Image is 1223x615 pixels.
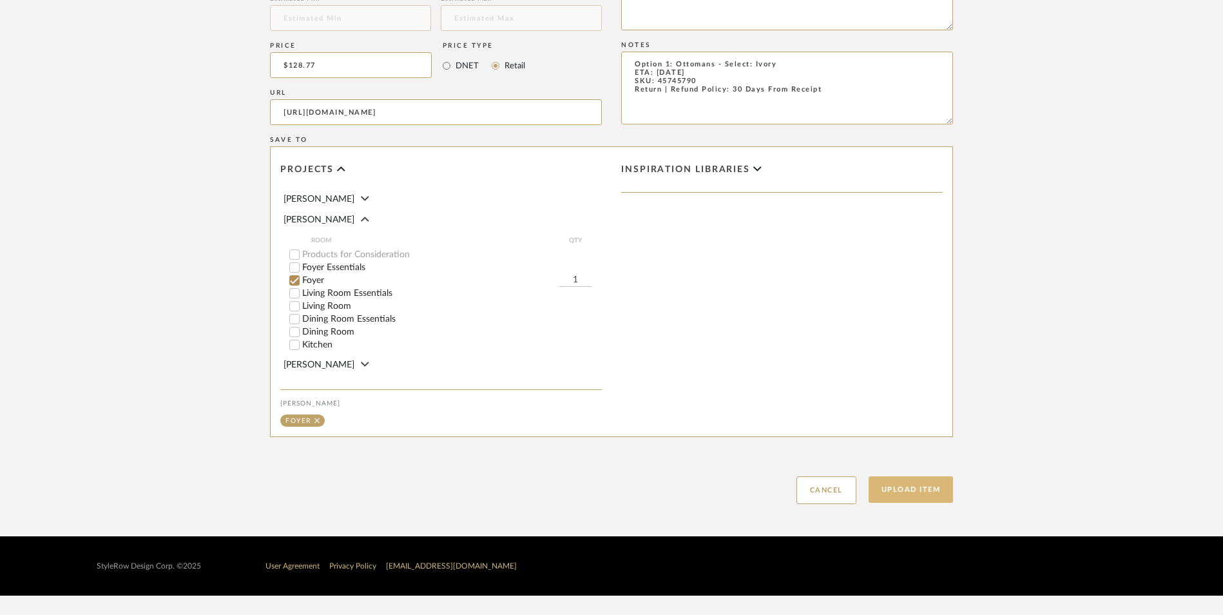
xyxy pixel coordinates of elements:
label: Dining Room [302,327,602,337]
span: ROOM [311,235,559,246]
label: Living Room [302,302,602,311]
a: [EMAIL_ADDRESS][DOMAIN_NAME] [386,562,517,570]
input: Enter DNET Price [270,52,432,78]
span: [PERSON_NAME] [284,360,354,369]
label: DNET [454,59,479,73]
div: Price Type [443,42,525,50]
span: Projects [280,164,334,175]
div: Foyer [285,418,311,424]
div: Save To [270,136,953,144]
div: Notes [621,41,953,49]
div: StyleRow Design Corp. ©2025 [97,561,201,571]
button: Cancel [796,476,856,504]
a: Privacy Policy [329,562,376,570]
label: Foyer Essentials [302,263,602,272]
label: Retail [503,59,525,73]
input: Estimated Min [270,5,431,31]
label: Kitchen [302,340,602,349]
span: Inspiration libraries [621,164,750,175]
label: Dining Room Essentials [302,315,602,324]
a: User Agreement [265,562,320,570]
div: URL [270,89,602,97]
div: Price [270,42,432,50]
span: [PERSON_NAME] [284,195,354,204]
button: Upload Item [869,476,954,503]
span: QTY [559,235,592,246]
label: Foyer [302,276,559,285]
div: [PERSON_NAME] [280,400,602,407]
label: Living Room Essentials [302,289,602,298]
span: [PERSON_NAME] [284,215,354,224]
input: Enter URL [270,99,602,125]
mat-radio-group: Select price type [443,52,525,78]
input: Estimated Max [441,5,602,31]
